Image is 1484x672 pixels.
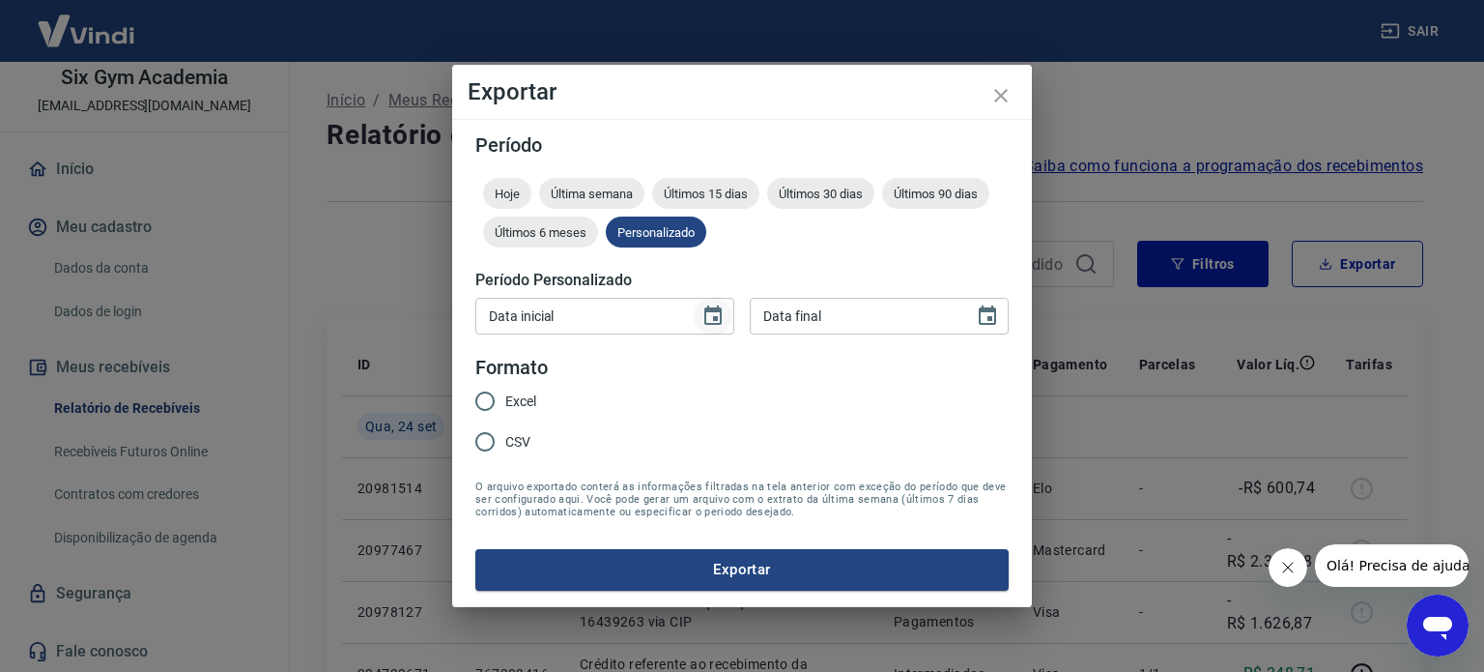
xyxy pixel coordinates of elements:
iframe: Botão para abrir a janela de mensagens [1407,595,1469,657]
span: O arquivo exportado conterá as informações filtradas na tela anterior com exceção do período que ... [475,481,1009,518]
span: Últimos 90 dias [882,187,989,201]
input: DD/MM/YYYY [475,298,686,334]
span: Olá! Precisa de ajuda? [12,14,162,29]
div: Última semana [539,178,644,209]
span: Personalizado [606,225,706,240]
h4: Exportar [468,80,1016,103]
div: Hoje [483,178,531,209]
h5: Período Personalizado [475,271,1009,290]
span: Últimos 30 dias [767,187,874,201]
div: Últimos 90 dias [882,178,989,209]
input: DD/MM/YYYY [750,298,960,334]
span: Últimos 6 meses [483,225,598,240]
button: close [978,73,1024,119]
div: Personalizado [606,217,706,248]
span: CSV [505,432,530,453]
legend: Formato [475,354,548,382]
button: Choose date [694,297,732,336]
span: Últimos 15 dias [652,187,759,201]
iframe: Mensagem da empresa [1315,544,1469,587]
span: Hoje [483,187,531,201]
span: Excel [505,392,536,412]
h5: Período [475,135,1009,155]
button: Choose date [968,297,1007,336]
button: Exportar [475,549,1009,590]
div: Últimos 6 meses [483,217,598,248]
div: Últimos 30 dias [767,178,874,209]
iframe: Fechar mensagem [1269,548,1307,587]
span: Última semana [539,187,644,201]
div: Últimos 15 dias [652,178,759,209]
